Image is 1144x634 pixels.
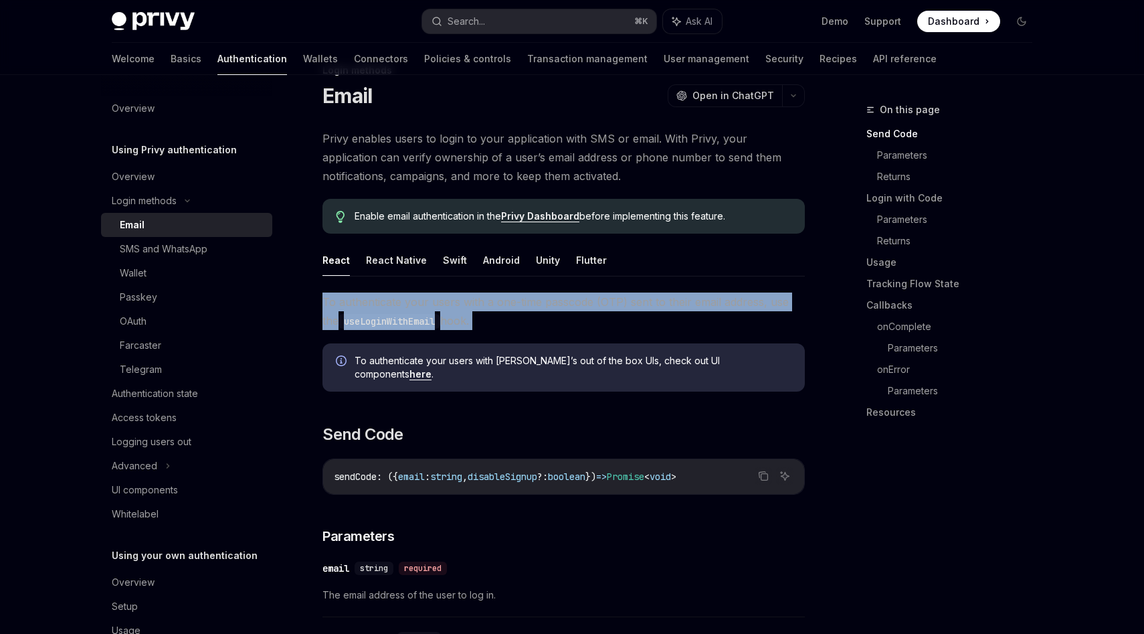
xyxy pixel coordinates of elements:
button: Android [483,244,520,276]
a: Email [101,213,272,237]
a: Returns [877,166,1043,187]
a: Resources [866,402,1043,423]
a: Logging users out [101,430,272,454]
a: Overview [101,570,272,595]
a: Returns [877,230,1043,252]
span: Promise [607,471,644,483]
div: Farcaster [120,337,161,353]
a: Security [765,43,803,75]
button: React [322,244,350,276]
a: User management [664,43,749,75]
a: Privy Dashboard [501,210,579,222]
span: ?: [537,471,548,483]
a: onError [877,359,1043,380]
button: Search...⌘K [422,9,656,33]
button: Swift [443,244,467,276]
div: SMS and WhatsApp [120,241,207,257]
div: required [399,562,447,575]
span: email [398,471,425,483]
a: Dashboard [917,11,1000,32]
span: > [671,471,676,483]
div: email [322,562,349,575]
div: Wallet [120,265,147,281]
a: onComplete [877,316,1043,337]
a: Parameters [877,145,1043,166]
span: Privy enables users to login to your application with SMS or email. With Privy, your application ... [322,129,805,185]
code: useLoginWithEmail [339,314,440,329]
a: Send Code [866,123,1043,145]
a: Tracking Flow State [866,273,1043,295]
button: Unity [536,244,560,276]
span: disableSignup [468,471,537,483]
span: Enable email authentication in the before implementing this feature. [355,210,791,223]
button: Ask AI [663,9,722,33]
span: Ask AI [686,15,712,28]
button: Copy the contents from the code block [755,467,772,485]
div: Passkey [120,289,157,305]
a: here [409,368,432,380]
a: Transaction management [527,43,648,75]
div: Overview [112,574,155,590]
a: Welcome [112,43,155,75]
div: Whitelabel [112,506,159,522]
button: React Native [366,244,427,276]
span: Parameters [322,527,394,546]
a: Overview [101,96,272,121]
svg: Tip [336,211,345,223]
div: Advanced [112,458,157,474]
div: Access tokens [112,410,177,426]
span: To authenticate your users with a one-time passcode (OTP) sent to their email address, use the hook. [322,293,805,330]
a: Parameters [888,380,1043,402]
button: Toggle dark mode [1011,11,1032,32]
div: UI components [112,482,178,498]
svg: Info [336,355,349,369]
a: UI components [101,478,272,502]
span: : [425,471,430,483]
span: boolean [548,471,585,483]
span: To authenticate your users with [PERSON_NAME]’s out of the box UIs, check out UI components . [355,354,791,381]
button: Flutter [576,244,607,276]
span: : ({ [377,471,398,483]
div: Email [120,217,145,233]
h5: Using your own authentication [112,548,258,564]
span: }) [585,471,596,483]
span: Open in ChatGPT [692,89,774,102]
span: On this page [880,102,940,118]
a: SMS and WhatsApp [101,237,272,261]
a: Setup [101,595,272,619]
span: < [644,471,650,483]
a: OAuth [101,309,272,333]
button: Ask AI [776,467,793,485]
a: Basics [171,43,201,75]
div: Overview [112,169,155,185]
a: Passkey [101,285,272,309]
div: OAuth [120,313,147,329]
a: Parameters [888,337,1043,359]
h1: Email [322,84,372,108]
a: Parameters [877,209,1043,230]
a: Demo [822,15,848,28]
a: Authentication state [101,382,272,406]
span: string [360,563,388,574]
div: Logging users out [112,434,191,450]
span: => [596,471,607,483]
span: void [650,471,671,483]
h5: Using Privy authentication [112,142,237,158]
a: Telegram [101,358,272,382]
a: Wallet [101,261,272,285]
button: Open in ChatGPT [668,84,782,107]
a: Usage [866,252,1043,273]
a: Callbacks [866,295,1043,316]
a: Policies & controls [424,43,511,75]
span: string [430,471,462,483]
a: Farcaster [101,333,272,358]
a: Support [864,15,901,28]
a: Whitelabel [101,502,272,526]
div: Search... [448,13,485,29]
a: Connectors [354,43,408,75]
span: sendCode [334,471,377,483]
div: Setup [112,599,138,615]
a: Recipes [820,43,857,75]
div: Overview [112,100,155,116]
img: dark logo [112,12,195,31]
